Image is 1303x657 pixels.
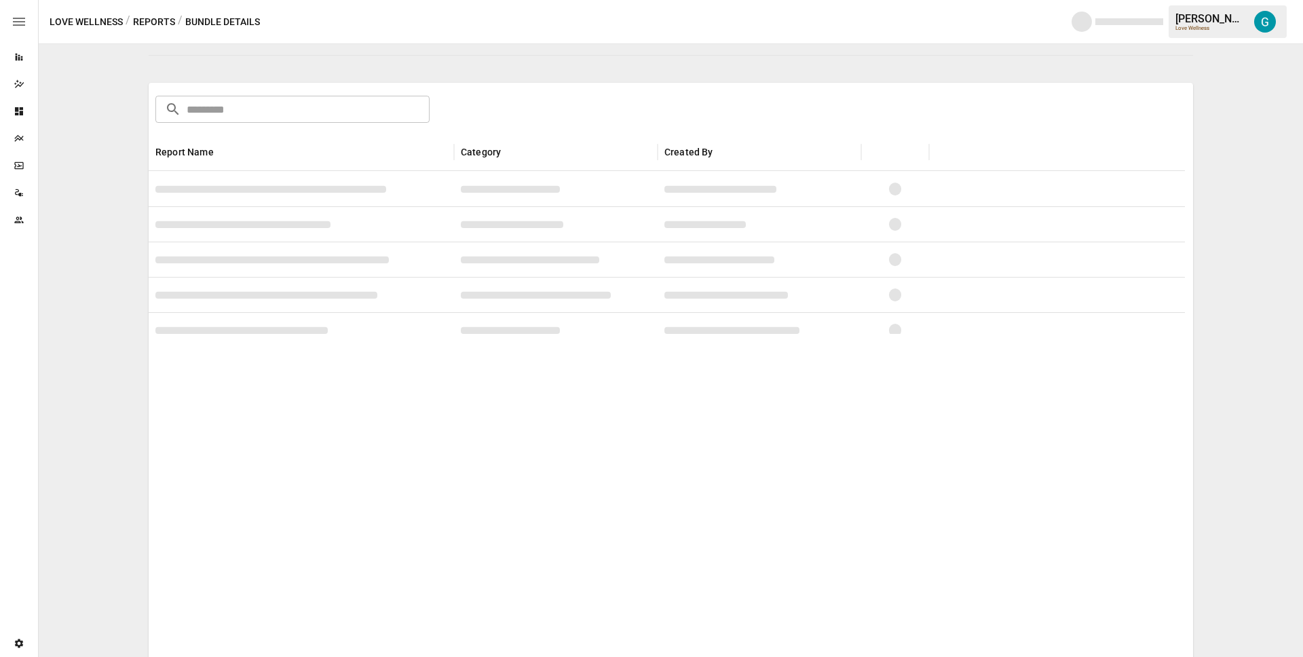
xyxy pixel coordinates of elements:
[1254,11,1276,33] img: Gavin Acres
[126,14,130,31] div: /
[133,14,175,31] button: Reports
[50,14,123,31] button: Love Wellness
[461,147,501,157] div: Category
[1175,25,1246,31] div: Love Wellness
[1175,12,1246,25] div: [PERSON_NAME]
[178,14,183,31] div: /
[1246,3,1284,41] button: Gavin Acres
[155,147,214,157] div: Report Name
[664,147,713,157] div: Created By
